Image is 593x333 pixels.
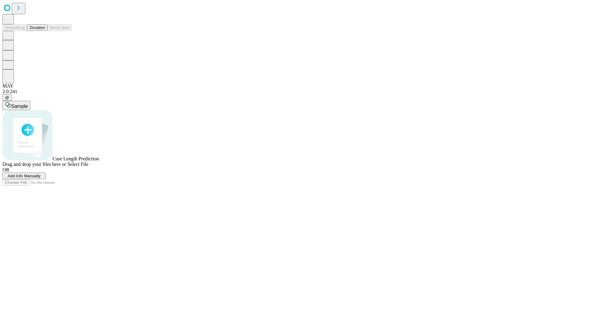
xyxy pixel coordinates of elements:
[2,24,27,31] button: Smoothing
[5,95,9,100] span: @
[2,89,591,94] div: 2.0.241
[2,83,591,89] div: MAY
[2,94,12,101] button: @
[2,162,66,167] span: Drag and drop your files here or
[2,167,9,172] span: OR
[53,156,99,161] span: Case Length Prediction
[2,173,46,179] button: Add Info Manually
[11,104,28,109] span: Sample
[2,101,30,110] button: Sample
[48,24,72,31] button: Block Size
[67,162,88,167] span: Select File
[8,174,41,178] span: Add Info Manually
[27,24,48,31] button: Duration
